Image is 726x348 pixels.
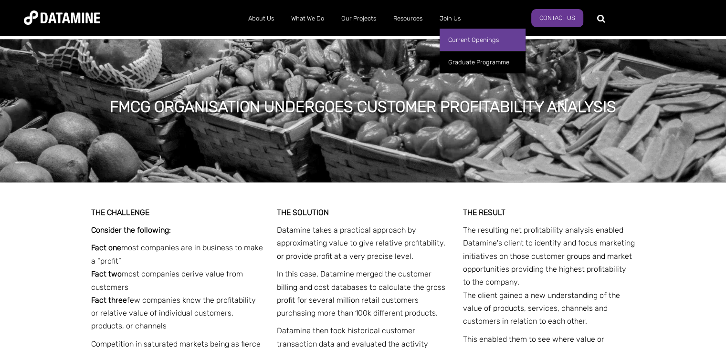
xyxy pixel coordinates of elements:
[440,29,526,51] a: Current Openings
[277,224,449,263] p: Datamine takes a practical approach by approximating value to give relative profitability, or pro...
[91,243,121,252] strong: Fact one
[240,6,283,31] a: About Us
[91,241,263,332] p: most companies are in business to make a “profit” most companies derive value from customers few ...
[531,9,583,27] a: Contact Us
[277,208,329,217] strong: THE SOLUTION
[110,96,616,117] h1: FMCG ORGANISATION UNDERGOES CUSTOMER PROFITABILITY ANALYSIS
[277,267,449,319] p: In this case, Datamine merged the customer billing and cost databases to calculate the gross prof...
[463,224,635,328] p: The resulting net profitability analysis enabled Datamine's client to identify and focus marketin...
[440,51,526,73] a: Graduate Programme
[283,6,333,31] a: What We Do
[24,10,100,25] img: Datamine
[463,208,505,217] strong: THE RESULT
[431,6,469,31] a: Join Us
[91,225,171,235] strong: Consider the following:
[333,6,385,31] a: Our Projects
[385,6,431,31] a: Resources
[91,295,127,304] strong: Fact three
[91,208,149,217] strong: THE CHALLENGE
[91,269,122,278] strong: Fact two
